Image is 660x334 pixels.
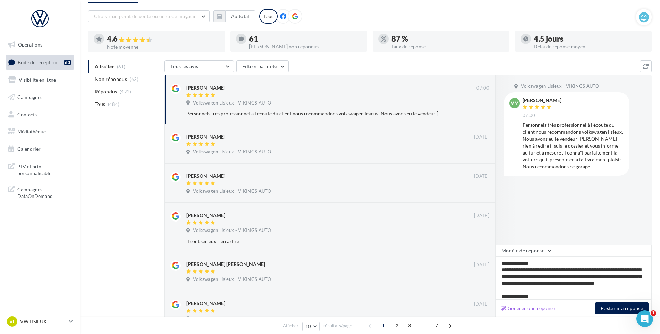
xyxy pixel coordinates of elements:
[404,320,415,331] span: 3
[186,84,225,91] div: [PERSON_NAME]
[636,310,653,327] iframe: Intercom live chat
[4,159,76,179] a: PLV et print personnalisable
[186,110,444,117] div: Personnels très professionnel à l écoute du client nous recommandons volkswagen lisieux. Nous avo...
[323,323,352,329] span: résultats/page
[417,320,429,331] span: ...
[4,182,76,202] a: Campagnes DataOnDemand
[107,44,219,49] div: Note moyenne
[391,320,403,331] span: 2
[88,10,210,22] button: Choisir un point de vente ou un code magasin
[186,173,225,179] div: [PERSON_NAME]
[595,302,649,314] button: Poster ma réponse
[193,188,271,194] span: Volkswagen Lisieux - VIKINGS AUTO
[186,261,265,268] div: [PERSON_NAME] [PERSON_NAME]
[476,85,489,91] span: 07:00
[249,44,362,49] div: [PERSON_NAME] non répondus
[4,107,76,122] a: Contacts
[474,134,489,140] span: [DATE]
[17,146,41,152] span: Calendrier
[9,318,15,325] span: VL
[499,304,558,312] button: Générer une réponse
[186,300,225,307] div: [PERSON_NAME]
[64,60,71,65] div: 60
[523,112,535,119] span: 07:00
[391,44,504,49] div: Taux de réponse
[18,59,57,65] span: Boîte de réception
[186,133,225,140] div: [PERSON_NAME]
[164,60,234,72] button: Tous les avis
[17,128,46,134] span: Médiathèque
[213,10,255,22] button: Au total
[4,142,76,156] a: Calendrier
[120,89,132,94] span: (422)
[511,100,519,107] span: VM
[651,310,656,316] span: 1
[193,276,271,283] span: Volkswagen Lisieux - VIKINGS AUTO
[95,88,117,95] span: Répondus
[95,101,105,108] span: Tous
[391,35,504,43] div: 87 %
[249,35,362,43] div: 61
[283,323,298,329] span: Afficher
[193,100,271,106] span: Volkswagen Lisieux - VIKINGS AUTO
[193,227,271,234] span: Volkswagen Lisieux - VIKINGS AUTO
[521,83,599,90] span: Volkswagen Lisieux - VIKINGS AUTO
[496,245,556,257] button: Modèle de réponse
[108,101,120,107] span: (484)
[4,124,76,139] a: Médiathèque
[523,98,561,103] div: [PERSON_NAME]
[4,55,76,70] a: Boîte de réception60
[378,320,389,331] span: 1
[534,44,646,49] div: Délai de réponse moyen
[107,35,219,43] div: 4.6
[20,318,66,325] p: VW LISIEUX
[523,122,624,170] div: Personnels très professionnel à l écoute du client nous recommandons volkswagen lisieux. Nous avo...
[4,37,76,52] a: Opérations
[186,238,444,245] div: Il sont sérieux rien à dire
[193,149,271,155] span: Volkswagen Lisieux - VIKINGS AUTO
[130,76,138,82] span: (62)
[19,77,56,83] span: Visibilité en ligne
[305,324,311,329] span: 10
[17,94,42,100] span: Campagnes
[225,10,255,22] button: Au total
[474,173,489,179] span: [DATE]
[431,320,442,331] span: 7
[17,185,71,200] span: Campagnes DataOnDemand
[193,316,271,322] span: Volkswagen Lisieux - VIKINGS AUTO
[534,35,646,43] div: 4,5 jours
[6,315,74,328] a: VL VW LISIEUX
[94,13,197,19] span: Choisir un point de vente ou un code magasin
[17,162,71,177] span: PLV et print personnalisable
[474,301,489,307] span: [DATE]
[474,212,489,219] span: [DATE]
[236,60,289,72] button: Filtrer par note
[170,63,198,69] span: Tous les avis
[17,111,37,117] span: Contacts
[302,322,320,331] button: 10
[95,76,127,83] span: Non répondus
[259,9,278,24] div: Tous
[474,262,489,268] span: [DATE]
[186,212,225,219] div: [PERSON_NAME]
[4,90,76,105] a: Campagnes
[4,73,76,87] a: Visibilité en ligne
[18,42,42,48] span: Opérations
